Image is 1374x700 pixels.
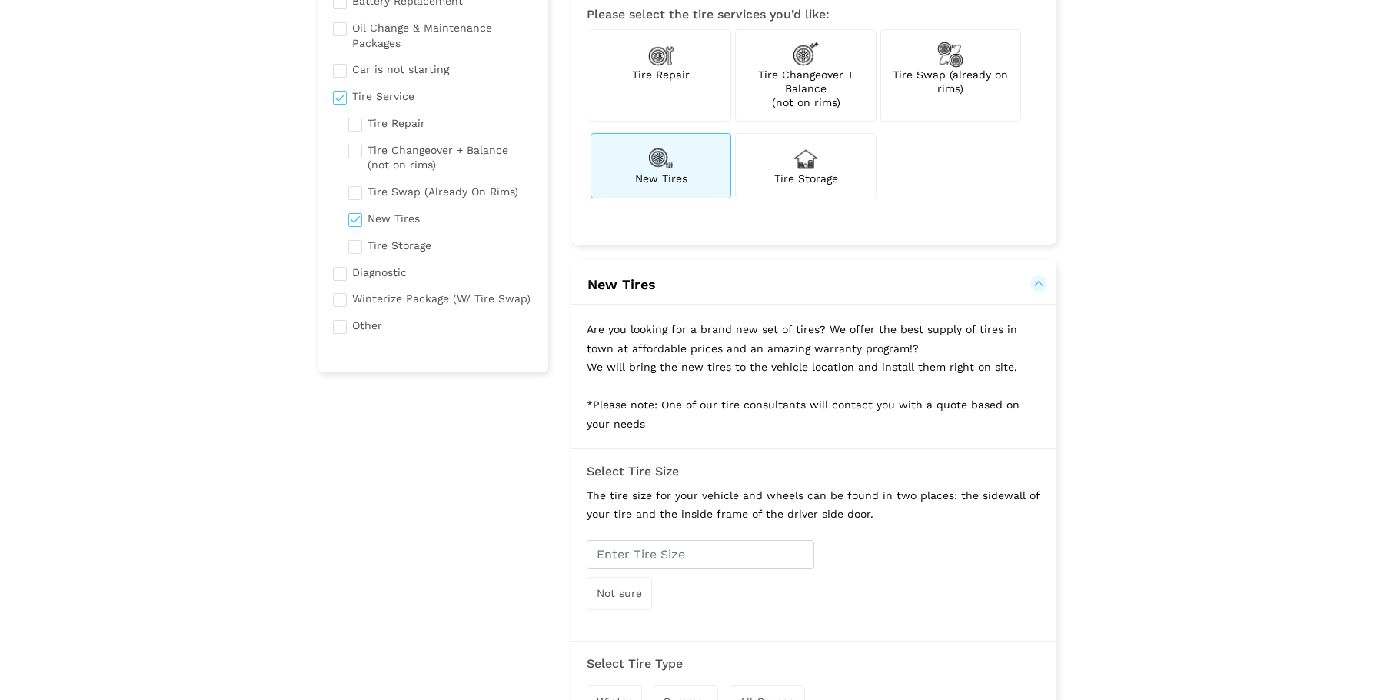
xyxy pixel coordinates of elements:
[571,305,1056,448] p: Are you looking for a brand new set of tires? We offer the best supply of tires in town at afford...
[774,172,838,185] span: Tire Storage
[635,172,687,185] span: New Tires
[587,8,1041,22] h3: Please select the tire services you’d like:
[893,68,1008,95] span: Tire Swap (already on rims)
[587,540,814,569] input: Enter Tire Size
[587,465,1041,478] h3: Select Tire Size
[758,68,853,108] span: Tire Changeover + Balance (not on rims)
[587,275,1041,294] button: New Tires
[632,68,690,81] span: Tire Repair
[597,587,642,599] span: Not sure
[587,657,1041,671] h3: Select Tire Type
[587,486,1041,524] p: The tire size for your vehicle and wheels can be found in two places: the sidewall of your tire a...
